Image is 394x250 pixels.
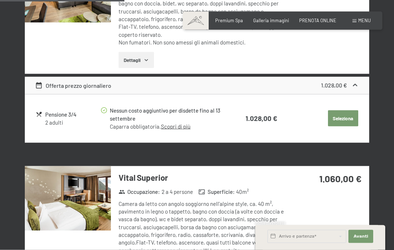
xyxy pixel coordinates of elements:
a: PRENOTA ONLINE [299,17,336,23]
div: Caparra obbligatoria. [110,123,229,130]
strong: 1.060,00 € [319,173,362,184]
a: Galleria immagini [253,17,289,23]
span: 40 m² [236,188,249,196]
button: Dettagli [119,52,154,68]
strong: Superficie : [198,188,235,196]
div: Offerta prezzo giornaliero1.028,00 € [25,77,369,94]
strong: Occupazione : [119,188,160,196]
img: mss_renderimg.php [25,166,111,231]
div: Nessun costo aggiuntivo per disdette fino al 13 settembre [110,106,229,123]
a: Scopri di più [161,123,190,130]
strong: 1.028,00 € [246,114,277,122]
div: Pensione 3/4 [45,110,100,119]
div: 2 adulti [45,119,100,126]
span: Richiesta express [255,221,285,225]
button: Seleziona [328,110,358,126]
a: Premium Spa [215,17,243,23]
h3: Vital Superior [119,172,291,183]
div: Offerta prezzo giornaliero [35,81,111,90]
span: Menu [358,17,371,23]
span: 2 a 4 persone [162,188,193,196]
button: Avanti [348,230,373,243]
span: Avanti [354,234,368,239]
strong: 1.028,00 € [321,82,347,89]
